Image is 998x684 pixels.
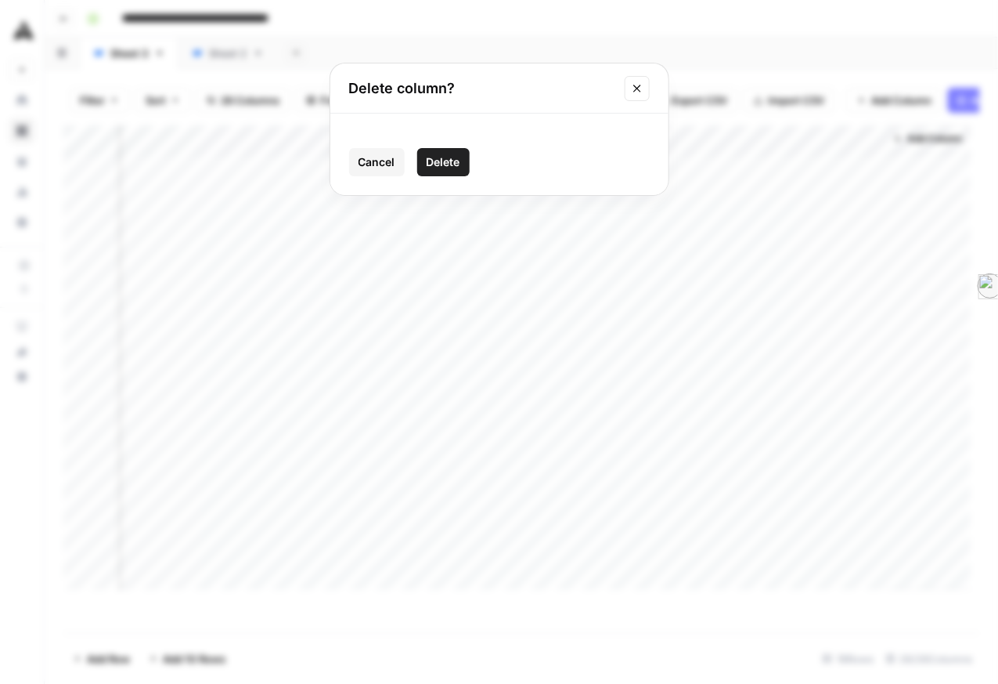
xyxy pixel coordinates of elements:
button: Cancel [349,148,405,176]
span: Cancel [358,154,395,170]
span: Delete [427,154,460,170]
h2: Delete column? [349,78,615,100]
button: Delete [417,148,470,176]
button: Close modal [625,76,650,101]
